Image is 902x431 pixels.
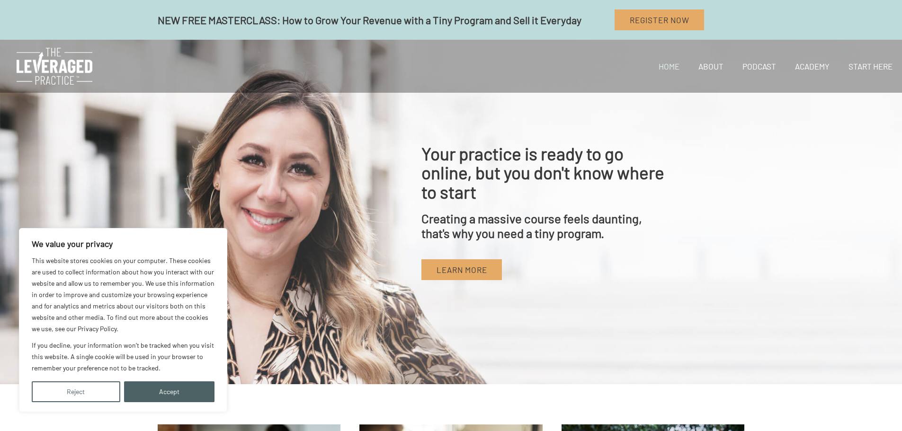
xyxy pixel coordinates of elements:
[642,50,902,82] nav: Site Navigation
[32,381,120,402] button: Reject
[32,340,214,374] p: If you decline, your information won’t be tracked when you visit this website. A single cookie wi...
[32,238,214,249] p: We value your privacy
[19,228,227,412] div: We value your privacy
[124,381,215,402] button: Accept
[630,15,689,25] span: Register Now
[421,143,664,202] span: Your practice is ready to go online, but you don't know where to start
[17,48,92,85] img: The Leveraged Practice
[421,259,502,280] a: Learn More
[421,211,642,240] span: Creating a massive course feels daunting, that's why you need a tiny program.
[733,50,786,82] a: Podcast
[839,50,902,82] a: Start Here
[437,265,487,274] span: Learn More
[158,14,581,26] span: NEW FREE MASTERCLASS: How to Grow Your Revenue with a Tiny Program and Sell it Everyday
[689,50,733,82] a: About
[786,50,839,82] a: Academy
[32,255,214,334] p: This website stores cookies on your computer. These cookies are used to collect information about...
[649,50,689,82] a: Home
[615,9,704,30] a: Register Now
